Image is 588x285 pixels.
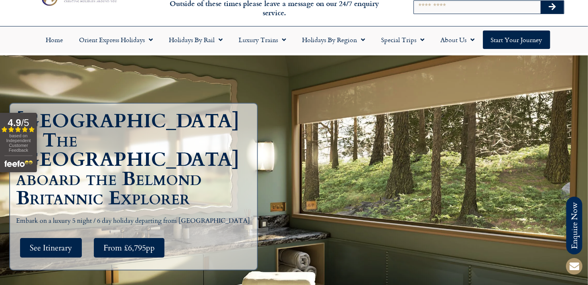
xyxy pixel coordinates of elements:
a: Orient Express Holidays [71,31,161,49]
a: Luxury Trains [231,31,294,49]
h1: [GEOGRAPHIC_DATA] to The [GEOGRAPHIC_DATA] aboard the Belmond Britannic Explorer [16,112,255,208]
a: Holidays by Region [294,31,373,49]
a: Home [38,31,71,49]
a: Start your Journey [483,31,550,49]
a: Special Trips [373,31,433,49]
span: See Itinerary [30,243,72,253]
a: See Itinerary [20,238,82,258]
a: Holidays by Rail [161,31,231,49]
p: Embark on a luxury 5 night / 6 day holiday departing from [GEOGRAPHIC_DATA] [16,216,255,226]
button: Search [541,1,564,14]
span: From £6,795pp [103,243,155,253]
a: About Us [433,31,483,49]
a: From £6,795pp [94,238,164,258]
nav: Menu [4,31,584,49]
